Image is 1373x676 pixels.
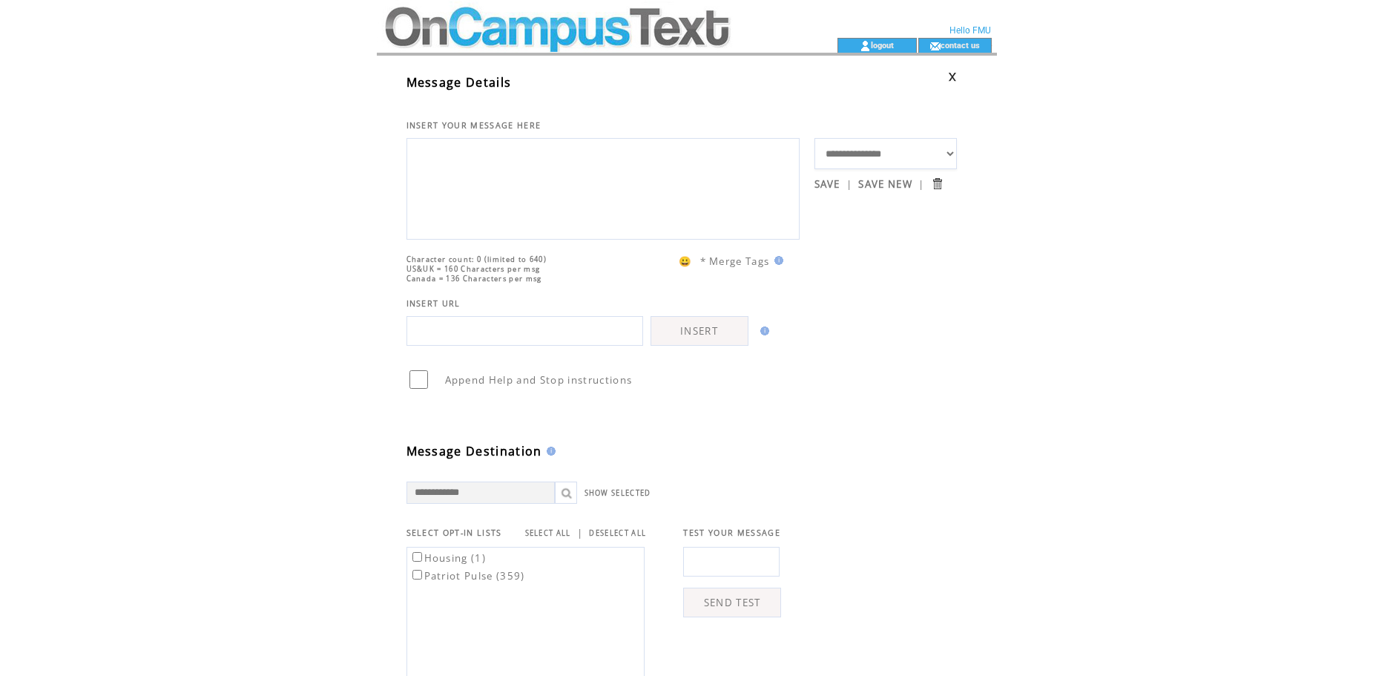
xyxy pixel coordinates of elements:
[858,177,912,191] a: SAVE NEW
[406,74,512,91] span: Message Details
[409,569,525,583] label: Patriot Pulse (359)
[871,40,894,50] a: logout
[406,274,542,283] span: Canada = 136 Characters per msg
[860,40,871,52] img: account_icon.gif
[525,528,571,538] a: SELECT ALL
[406,443,542,459] span: Message Destination
[683,528,780,538] span: TEST YOUR MESSAGE
[542,447,556,456] img: help.gif
[406,120,541,131] span: INSERT YOUR MESSAGE HERE
[683,588,781,617] a: SEND TEST
[949,25,991,36] span: Hello FMU
[918,177,924,191] span: |
[409,551,487,565] label: Housing (1)
[814,177,840,191] a: SAVE
[700,255,770,268] span: * Merge Tags
[406,264,541,274] span: US&UK = 160 Characters per msg
[406,298,461,309] span: INSERT URL
[412,570,422,580] input: Patriot Pulse (359)
[679,255,692,268] span: 😀
[589,528,646,538] a: DESELECT ALL
[930,177,944,191] input: Submit
[412,552,422,562] input: Housing (1)
[577,526,583,539] span: |
[406,255,547,264] span: Character count: 0 (limited to 640)
[406,528,502,538] span: SELECT OPT-IN LISTS
[585,488,651,498] a: SHOW SELECTED
[445,373,633,387] span: Append Help and Stop instructions
[651,316,748,346] a: INSERT
[770,256,783,265] img: help.gif
[929,40,941,52] img: contact_us_icon.gif
[941,40,980,50] a: contact us
[846,177,852,191] span: |
[756,326,769,335] img: help.gif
